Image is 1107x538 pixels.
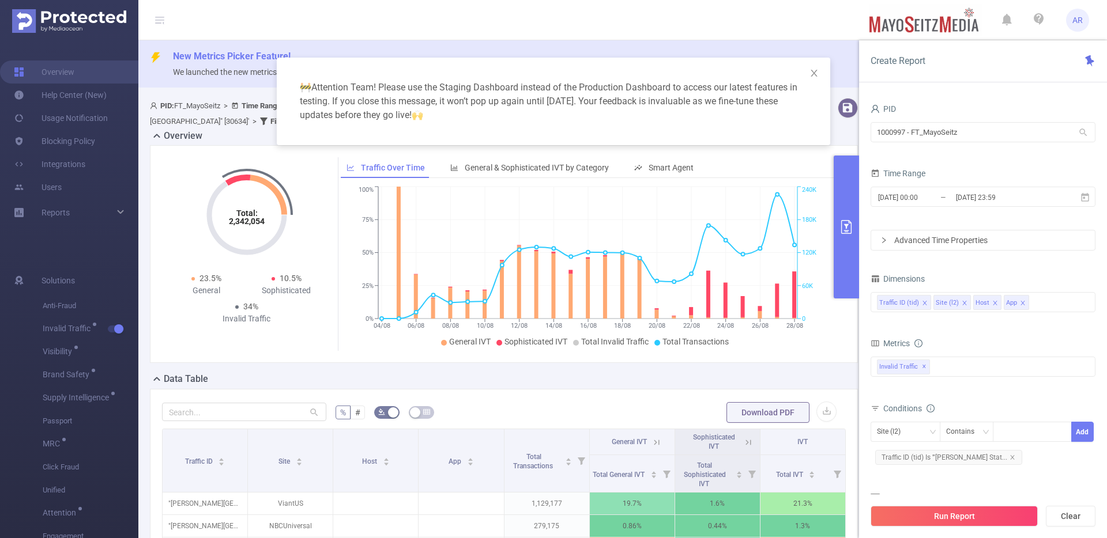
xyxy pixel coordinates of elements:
[922,360,927,374] span: ✕
[883,404,935,413] span: Conditions
[933,295,971,310] li: Site (l2)
[1020,300,1026,307] i: icon: close
[927,404,935,412] i: icon: info-circle
[879,295,919,310] div: Traffic ID (tid)
[412,109,423,120] span: highfive
[871,55,925,66] span: Create Report
[992,300,998,307] i: icon: close
[871,506,1038,526] button: Run Report
[1071,422,1094,442] button: Add
[922,300,928,307] i: icon: close
[880,237,887,244] i: icon: right
[936,295,959,310] div: Site (l2)
[1006,295,1017,310] div: App
[291,71,816,131] div: Attention Team! Please use the Staging Dashboard instead of the Production Dashboard to access ou...
[877,359,930,374] span: Invalid Traffic
[871,104,896,113] span: PID
[875,450,1022,465] span: Traffic ID (tid) Is '"[PERSON_NAME] Stat...
[877,190,970,205] input: Start date
[1004,295,1029,310] li: App
[914,339,922,347] i: icon: info-circle
[877,295,931,310] li: Traffic ID (tid)
[300,82,311,93] span: warning
[929,429,936,437] i: icon: down
[871,494,905,503] span: Filters
[955,190,1048,205] input: End date
[982,429,989,437] i: icon: down
[871,104,880,113] i: icon: user
[877,422,909,441] div: Site (l2)
[871,339,910,348] span: Metrics
[809,69,819,78] i: icon: close
[976,295,989,310] div: Host
[1010,454,1015,460] i: icon: close
[871,169,925,178] span: Time Range
[798,58,830,90] button: Close
[871,230,1095,250] div: icon: rightAdvanced Time Properties
[1046,506,1095,526] button: Clear
[871,274,925,283] span: Dimensions
[973,295,1001,310] li: Host
[962,300,967,307] i: icon: close
[946,422,982,441] div: Contains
